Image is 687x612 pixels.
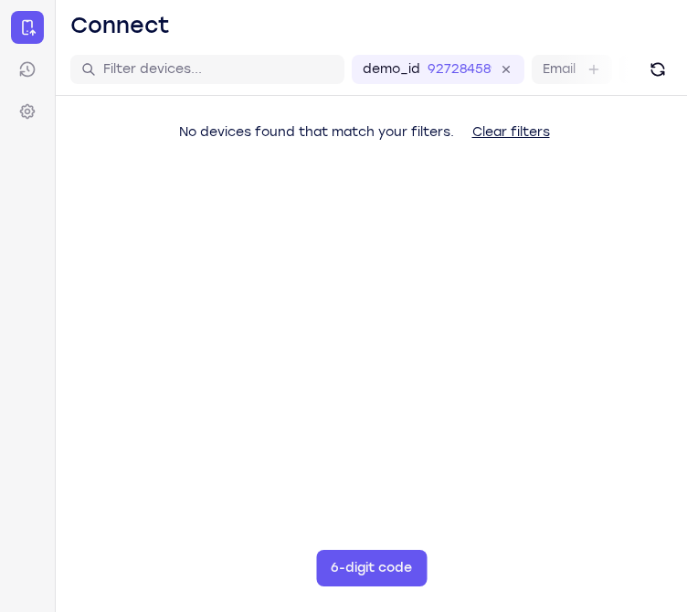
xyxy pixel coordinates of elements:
[316,550,427,586] button: 6-digit code
[458,114,565,151] button: Clear filters
[70,11,170,40] h1: Connect
[543,60,576,79] label: Email
[643,55,672,84] button: Refresh
[179,124,454,140] span: No devices found that match your filters.
[11,53,44,86] a: Sessions
[11,95,44,128] a: Settings
[11,11,44,44] a: Connect
[363,60,420,79] label: demo_id
[103,60,333,79] input: Filter devices...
